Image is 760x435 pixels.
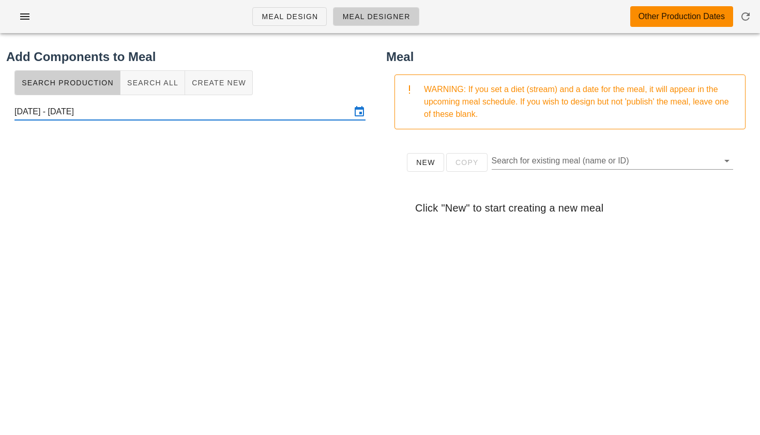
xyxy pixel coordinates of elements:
[14,70,120,95] button: Search Production
[6,48,374,66] h2: Add Components to Meal
[416,158,435,167] span: New
[407,153,444,172] button: New
[185,70,253,95] button: Create New
[261,12,318,21] span: Meal Design
[21,79,114,87] span: Search Production
[342,12,410,21] span: Meal Designer
[407,191,733,224] div: Click "New" to start creating a new meal
[120,70,185,95] button: Search All
[127,79,178,87] span: Search All
[333,7,419,26] a: Meal Designer
[424,83,737,121] div: WARNING: If you set a diet (stream) and a date for the meal, it will appear in the upcoming meal ...
[191,79,246,87] span: Create New
[386,48,754,66] h2: Meal
[252,7,327,26] a: Meal Design
[639,10,725,23] div: Other Production Dates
